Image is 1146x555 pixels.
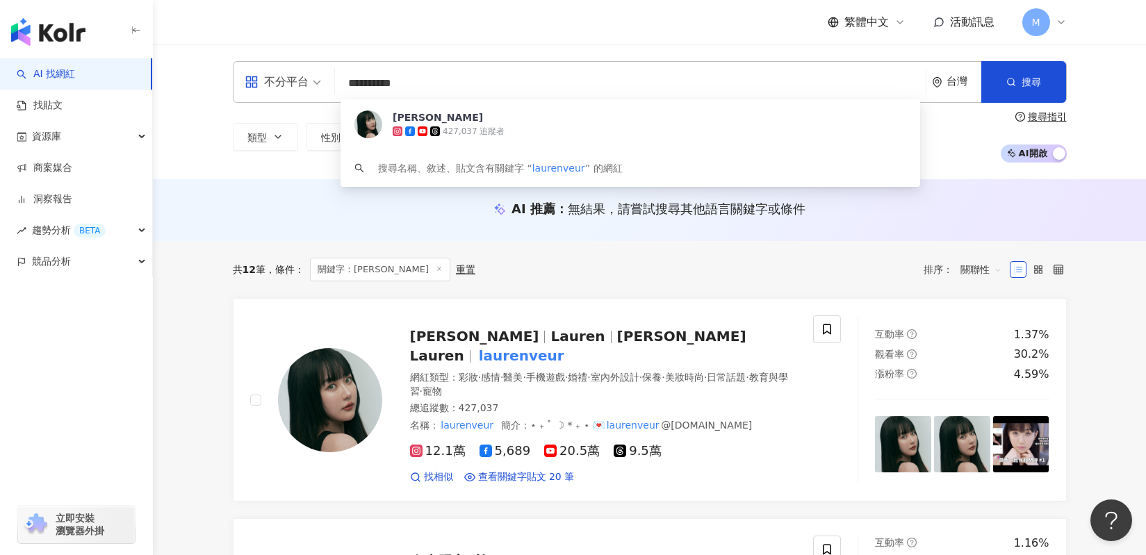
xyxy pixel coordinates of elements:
span: 漲粉率 [875,368,904,379]
span: 室內外設計 [591,372,639,383]
img: post-image [875,416,931,472]
div: 網紅類型 ： [410,371,797,398]
span: · [500,372,503,383]
div: 共 筆 [233,264,265,275]
span: 關鍵字：[PERSON_NAME] [310,258,450,281]
a: KOL Avatar[PERSON_NAME]Lauren[PERSON_NAME] Laurenlaurenveur網紅類型：彩妝·感情·醫美·手機遊戲·婚禮·室內外設計·保養·美妝時尚·日常... [233,298,1067,501]
span: @[DOMAIN_NAME] [661,420,752,431]
span: 搜尋 [1022,76,1041,88]
div: 重置 [456,264,475,275]
div: [PERSON_NAME] [393,110,483,124]
span: · [420,386,423,397]
img: KOL Avatar [278,348,382,452]
img: post-image [993,416,1049,472]
img: chrome extension [22,513,49,536]
span: search [354,163,364,173]
span: 手機遊戲 [526,372,565,383]
span: · [704,372,707,383]
span: 互動率 [875,537,904,548]
button: 性別 [306,123,372,151]
img: post-image [934,416,990,472]
iframe: Help Scout Beacon - Open [1090,499,1132,541]
span: 找相似 [424,470,453,484]
span: 資源庫 [32,121,61,152]
button: 類型 [233,123,298,151]
span: 名稱 ： [410,420,496,431]
span: 彩妝 [459,372,478,383]
span: 繁體中文 [844,15,889,30]
mark: laurenveur [476,345,567,367]
span: 活動訊息 [950,15,994,28]
span: · [639,372,642,383]
div: 搜尋指引 [1028,111,1067,122]
span: ⋆ ₊ ﾟ ☽ * ₊ ⋆ 💌 [530,420,605,431]
span: 性別 [321,132,341,143]
a: 找貼文 [17,99,63,113]
span: · [565,372,568,383]
div: 1.16% [1014,536,1049,551]
span: · [587,372,590,383]
span: 無結果，請嘗試搜尋其他語言關鍵字或條件 [568,201,805,216]
span: 趨勢分析 [32,215,106,246]
div: 台灣 [947,76,981,88]
span: · [523,372,525,383]
span: rise [17,226,26,235]
div: 搜尋名稱、敘述、貼文含有關鍵字 “ ” 的網紅 [378,160,623,176]
mark: laurenveur [605,417,661,433]
span: question-circle [907,349,917,359]
a: searchAI 找網紅 [17,67,75,81]
span: · [478,372,481,383]
span: 12 [243,264,256,275]
span: question-circle [907,538,917,547]
span: question-circle [907,329,917,339]
div: 排序： [924,258,1010,281]
img: KOL Avatar [354,110,382,138]
span: 條件 ： [265,264,304,275]
span: 關聯性 [960,258,1002,281]
div: 不分平台 [245,71,309,93]
span: environment [932,77,942,88]
span: 簡介 ： [501,417,752,433]
span: laurenveur [532,163,584,174]
div: 427,037 追蹤者 [443,126,505,138]
span: question-circle [907,369,917,379]
div: AI 推薦 ： [511,200,805,217]
span: 感情 [481,372,500,383]
span: appstore [245,75,259,89]
a: 商案媒合 [17,161,72,175]
span: 觀看率 [875,349,904,360]
span: 保養 [642,372,662,383]
a: 找相似 [410,470,453,484]
div: 30.2% [1014,347,1049,362]
div: 4.59% [1014,367,1049,382]
span: 競品分析 [32,246,71,277]
span: · [746,372,748,383]
span: question-circle [1015,112,1025,122]
span: [PERSON_NAME] [410,328,539,345]
span: 婚禮 [568,372,587,383]
div: 總追蹤數 ： 427,037 [410,401,797,415]
div: 1.37% [1014,327,1049,342]
span: M [1031,15,1040,30]
span: 寵物 [423,386,442,397]
div: BETA [74,224,106,238]
span: · [662,372,664,383]
span: 立即安裝 瀏覽器外掛 [56,512,104,537]
span: 醫美 [503,372,523,383]
span: 教育與學習 [410,372,788,397]
span: Lauren [550,328,605,345]
a: 查看關鍵字貼文 20 筆 [464,470,575,484]
span: 20.5萬 [544,444,600,458]
span: 5,689 [480,444,531,458]
span: 12.1萬 [410,444,466,458]
span: 日常話題 [707,372,746,383]
span: 美妝時尚 [665,372,704,383]
img: logo [11,18,85,46]
span: 類型 [247,132,267,143]
mark: laurenveur [439,417,496,433]
a: 洞察報告 [17,192,72,206]
span: 9.5萬 [614,444,662,458]
button: 搜尋 [981,61,1066,103]
span: 互動率 [875,329,904,340]
a: chrome extension立即安裝 瀏覽器外掛 [18,506,135,543]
